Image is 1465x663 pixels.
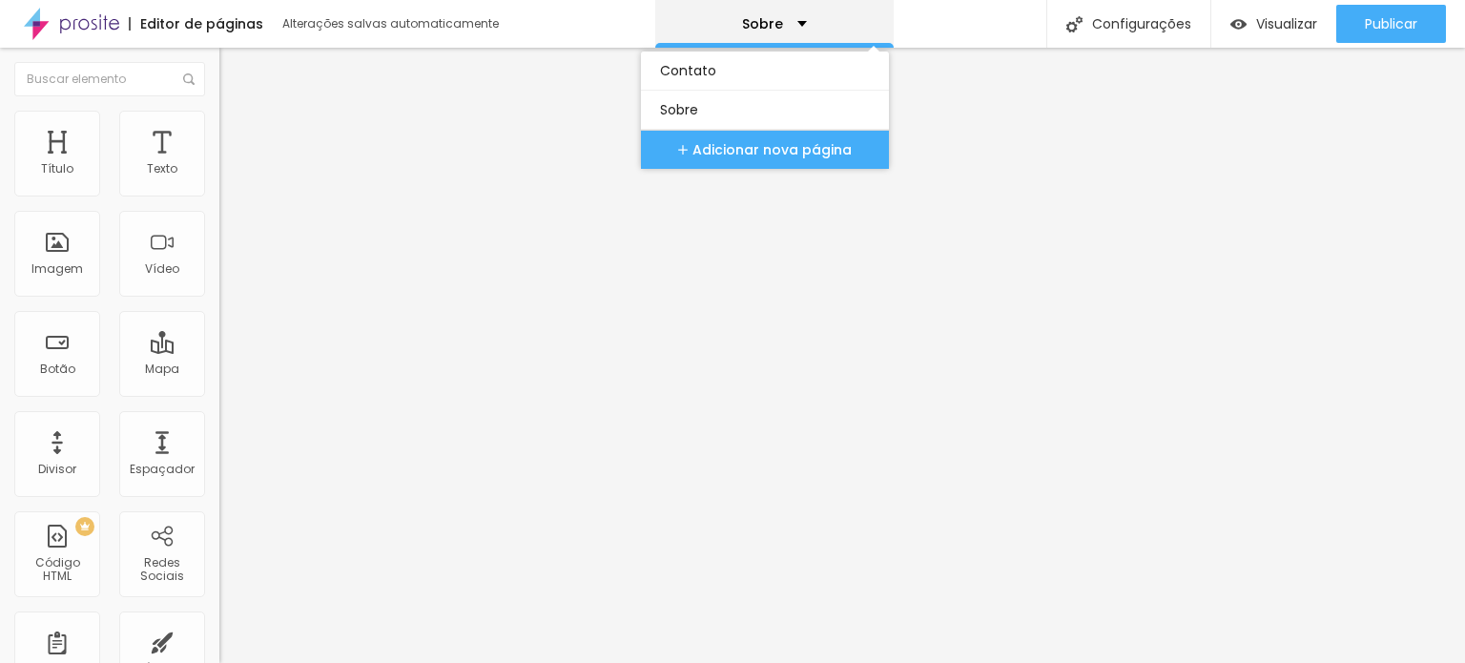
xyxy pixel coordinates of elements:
[282,15,499,31] font: Alterações salvas automaticamente
[1230,16,1247,32] img: view-1.svg
[660,91,870,129] a: Sobre
[35,554,80,584] font: Código HTML
[660,61,716,80] font: Contato
[1211,5,1336,43] button: Visualizar
[692,140,852,159] font: Adicionar nova página
[40,361,75,377] font: Botão
[145,260,179,277] font: Vídeo
[41,160,73,176] font: Título
[1336,5,1446,43] button: Publicar
[147,160,177,176] font: Texto
[140,554,184,584] font: Redes Sociais
[1365,14,1417,33] font: Publicar
[38,461,76,477] font: Divisor
[1066,16,1083,32] img: Ícone
[183,73,195,85] img: Ícone
[140,14,263,33] font: Editor de páginas
[1256,14,1317,33] font: Visualizar
[31,260,83,277] font: Imagem
[641,131,889,169] button: Adicionar nova página
[145,361,179,377] font: Mapa
[130,461,195,477] font: Espaçador
[660,52,870,90] a: Contato
[742,14,783,33] font: Sobre
[1092,14,1191,33] font: Configurações
[14,62,205,96] input: Buscar elemento
[660,100,698,119] font: Sobre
